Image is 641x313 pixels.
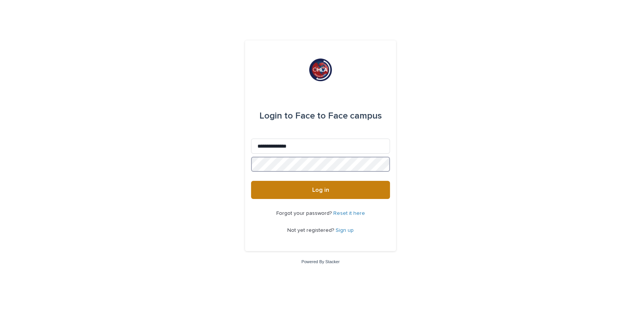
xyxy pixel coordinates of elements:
span: Log in [312,187,329,193]
span: Not yet registered? [287,228,336,233]
button: Log in [251,181,390,199]
a: Sign up [336,228,354,233]
div: Face to Face campus [259,105,382,126]
span: Forgot your password? [276,211,333,216]
span: Login to [259,111,293,120]
img: aipyDjXYRKSA0uVTCYJi [309,59,332,81]
a: Powered By Stacker [301,259,339,264]
a: Reset it here [333,211,365,216]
